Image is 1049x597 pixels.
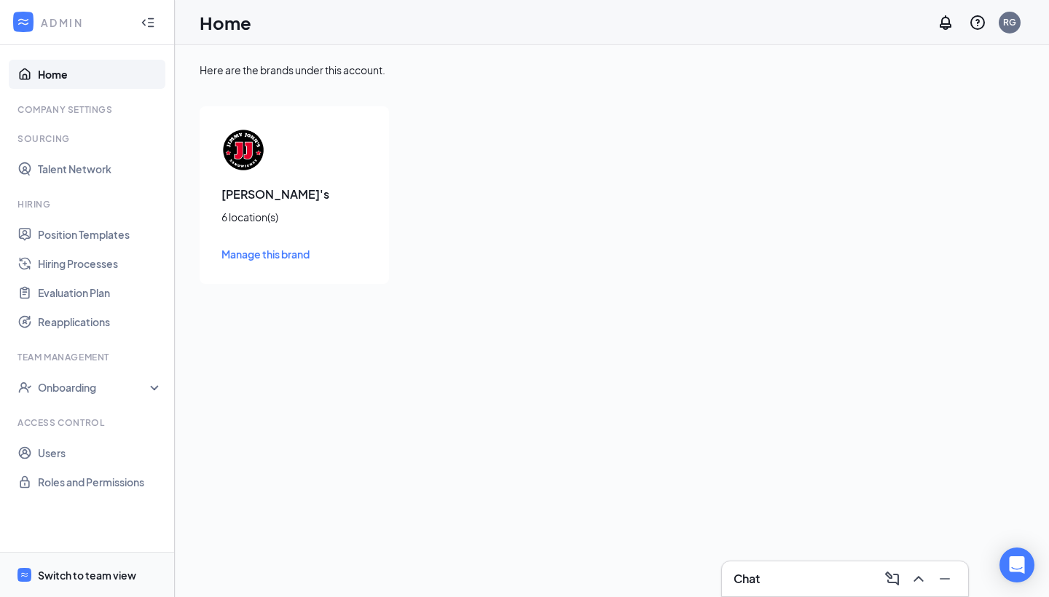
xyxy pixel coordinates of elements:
[38,467,162,497] a: Roles and Permissions
[17,198,160,210] div: Hiring
[38,249,162,278] a: Hiring Processes
[221,210,367,224] div: 6 location(s)
[881,567,904,590] button: ComposeMessage
[20,570,29,580] svg: WorkstreamLogo
[907,567,930,590] button: ChevronUp
[38,154,162,183] a: Talent Network
[937,14,954,31] svg: Notifications
[38,568,136,582] div: Switch to team view
[200,10,251,35] h1: Home
[221,128,265,172] img: Jimmy John's logo
[38,438,162,467] a: Users
[221,246,367,262] a: Manage this brand
[17,351,160,363] div: Team Management
[969,14,986,31] svg: QuestionInfo
[17,133,160,145] div: Sourcing
[999,547,1034,582] div: Open Intercom Messenger
[38,60,162,89] a: Home
[41,15,127,30] div: ADMIN
[200,63,1024,77] div: Here are the brands under this account.
[910,570,927,588] svg: ChevronUp
[884,570,901,588] svg: ComposeMessage
[17,416,160,429] div: Access control
[38,278,162,307] a: Evaluation Plan
[38,380,150,395] div: Onboarding
[221,248,310,261] span: Manage this brand
[16,15,31,29] svg: WorkstreamLogo
[933,567,956,590] button: Minimize
[38,220,162,249] a: Position Templates
[1003,16,1016,28] div: RG
[17,103,160,116] div: Company Settings
[221,186,367,202] h3: [PERSON_NAME]'s
[734,571,760,587] h3: Chat
[38,307,162,336] a: Reapplications
[936,570,954,588] svg: Minimize
[17,380,32,395] svg: UserCheck
[141,15,155,30] svg: Collapse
